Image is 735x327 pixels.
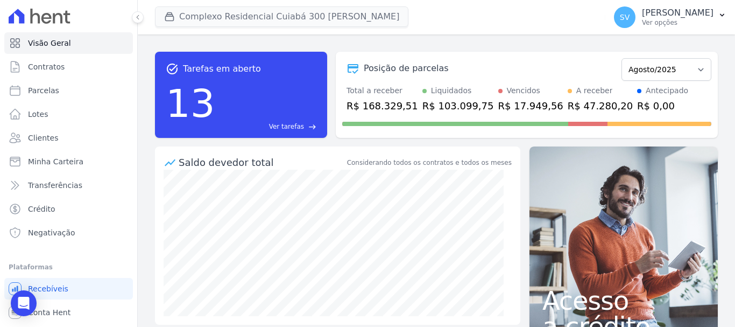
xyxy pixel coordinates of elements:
[542,288,705,314] span: Acesso
[28,38,71,48] span: Visão Geral
[347,85,418,96] div: Total a receber
[422,99,494,113] div: R$ 103.099,75
[4,103,133,125] a: Lotes
[28,85,59,96] span: Parcelas
[155,6,408,27] button: Complexo Residencial Cuiabá 300 [PERSON_NAME]
[605,2,735,32] button: SV [PERSON_NAME] Ver opções
[183,62,261,75] span: Tarefas em aberto
[4,302,133,323] a: Conta Hent
[28,283,68,294] span: Recebíveis
[4,175,133,196] a: Transferências
[28,180,82,191] span: Transferências
[269,122,304,131] span: Ver tarefas
[507,85,540,96] div: Vencidos
[28,133,58,143] span: Clientes
[28,156,83,167] span: Minha Carteira
[4,151,133,172] a: Minha Carteira
[28,204,55,214] span: Crédito
[637,99,688,113] div: R$ 0,00
[28,307,70,318] span: Conta Hent
[347,99,418,113] div: R$ 168.329,51
[364,62,449,75] div: Posição de parcelas
[576,85,613,96] div: A receber
[4,32,133,54] a: Visão Geral
[347,158,512,168] div: Considerando todos os contratos e todos os meses
[642,8,713,18] p: [PERSON_NAME]
[498,99,563,113] div: R$ 17.949,56
[4,127,133,149] a: Clientes
[4,222,133,243] a: Negativação
[28,227,75,238] span: Negativação
[642,18,713,27] p: Ver opções
[646,85,688,96] div: Antecipado
[11,290,37,316] div: Open Intercom Messenger
[28,61,65,72] span: Contratos
[568,99,633,113] div: R$ 47.280,20
[166,62,179,75] span: task_alt
[431,85,472,96] div: Liquidados
[4,278,133,300] a: Recebíveis
[9,261,129,274] div: Plataformas
[620,13,630,21] span: SV
[166,75,215,131] div: 13
[4,198,133,220] a: Crédito
[4,56,133,78] a: Contratos
[28,109,48,120] span: Lotes
[220,122,316,131] a: Ver tarefas east
[308,123,316,131] span: east
[4,80,133,101] a: Parcelas
[179,155,345,170] div: Saldo devedor total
